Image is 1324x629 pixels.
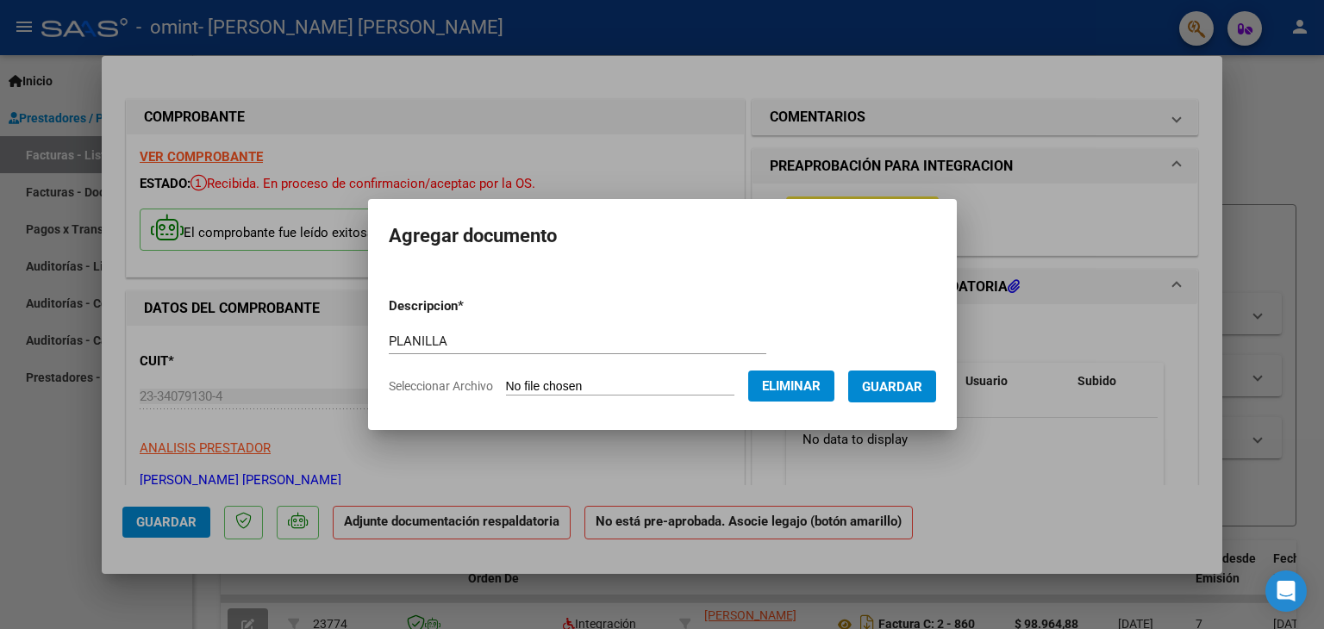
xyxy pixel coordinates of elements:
[748,371,834,402] button: Eliminar
[848,371,936,402] button: Guardar
[862,379,922,395] span: Guardar
[389,379,493,393] span: Seleccionar Archivo
[389,296,553,316] p: Descripcion
[1265,570,1307,612] div: Open Intercom Messenger
[762,378,821,394] span: Eliminar
[389,220,936,252] h2: Agregar documento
